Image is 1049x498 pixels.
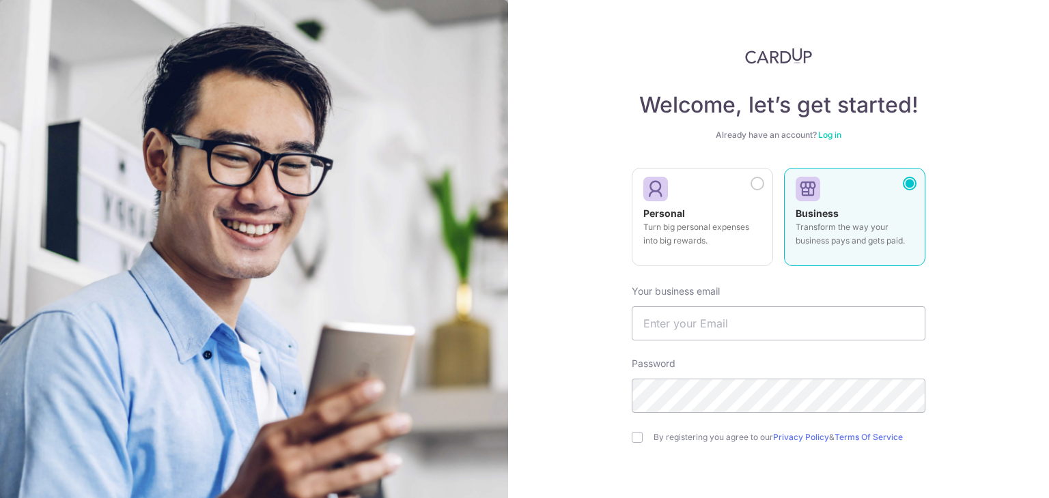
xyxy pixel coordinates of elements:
[632,168,773,274] a: Personal Turn big personal expenses into big rewards.
[796,207,839,219] strong: Business
[745,48,812,64] img: CardUp Logo
[632,284,720,298] label: Your business email
[643,220,761,248] p: Turn big personal expenses into big rewards.
[773,432,829,442] a: Privacy Policy
[796,220,914,248] p: Transform the way your business pays and gets paid.
[632,357,675,370] label: Password
[835,432,903,442] a: Terms Of Service
[632,130,925,141] div: Already have an account?
[818,130,841,140] a: Log in
[643,207,685,219] strong: Personal
[632,91,925,119] h4: Welcome, let’s get started!
[784,168,925,274] a: Business Transform the way your business pays and gets paid.
[654,432,925,443] label: By registering you agree to our &
[632,306,925,340] input: Enter your Email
